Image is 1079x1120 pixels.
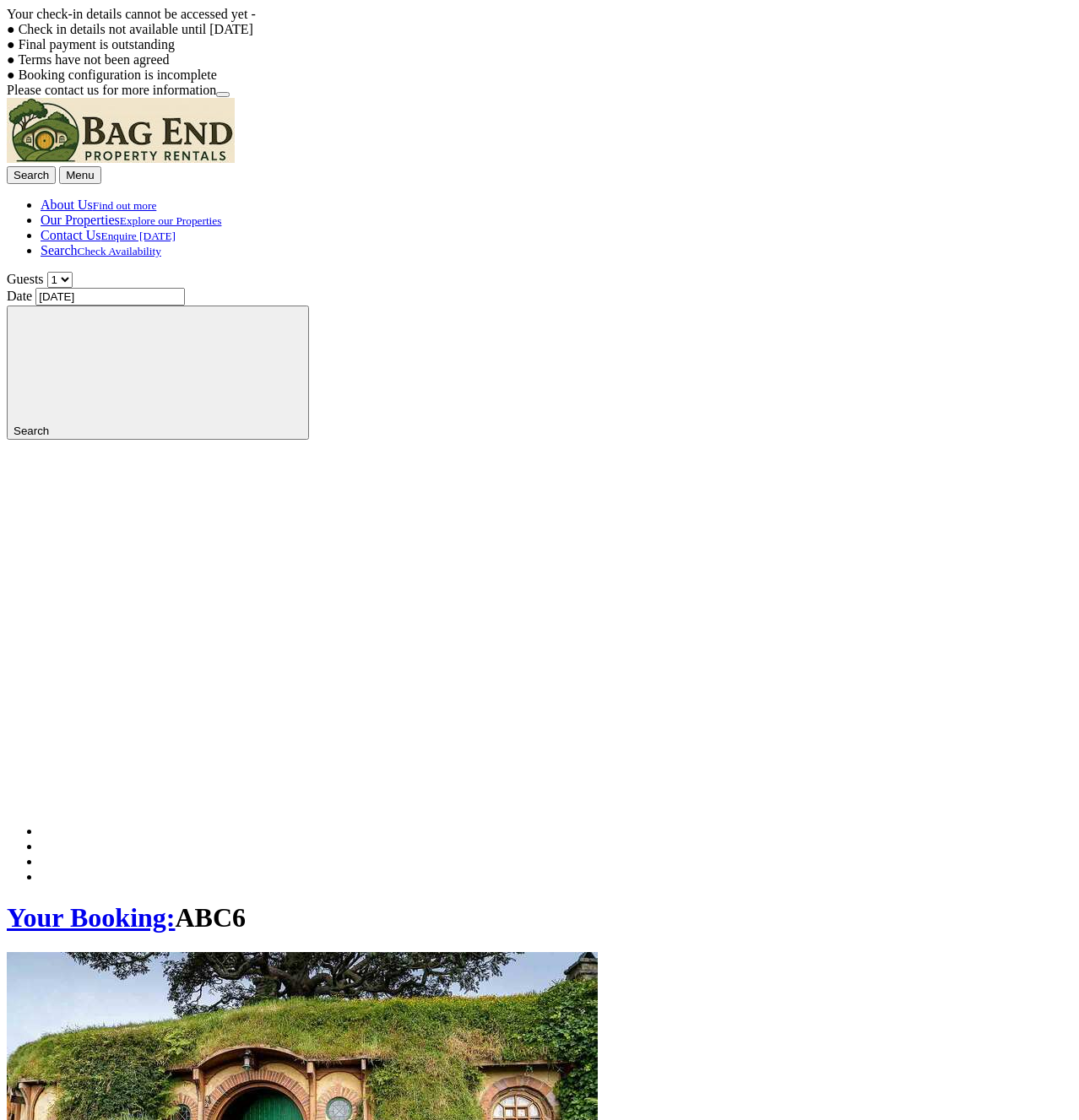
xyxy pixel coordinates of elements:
span: Menu [66,169,94,181]
a: Your Booking: [7,902,175,933]
span: Search [14,169,49,181]
span: Search [14,425,49,437]
small: Find out more [93,199,157,212]
small: Enquire [DATE] [101,230,176,242]
button: Menu [59,166,100,184]
input: Arrival Date [35,288,185,306]
small: Explore our Properties [120,214,222,227]
h1: ABC6 [7,902,1072,933]
a: Our PropertiesExplore our Properties [41,213,221,227]
a: About UsFind out more [41,197,156,212]
button: Search [7,166,56,184]
label: Date [7,289,32,303]
small: Check Availability [78,245,161,257]
div: Your check-in details cannot be accessed yet - ● Check in details not available until [DATE] ● Fi... [7,7,1072,98]
img: Bag End [7,98,235,163]
button: Search [7,306,309,440]
a: SearchCheck Availability [41,243,161,257]
label: Guests [7,272,44,286]
a: Contact UsEnquire [DATE] [41,228,176,242]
